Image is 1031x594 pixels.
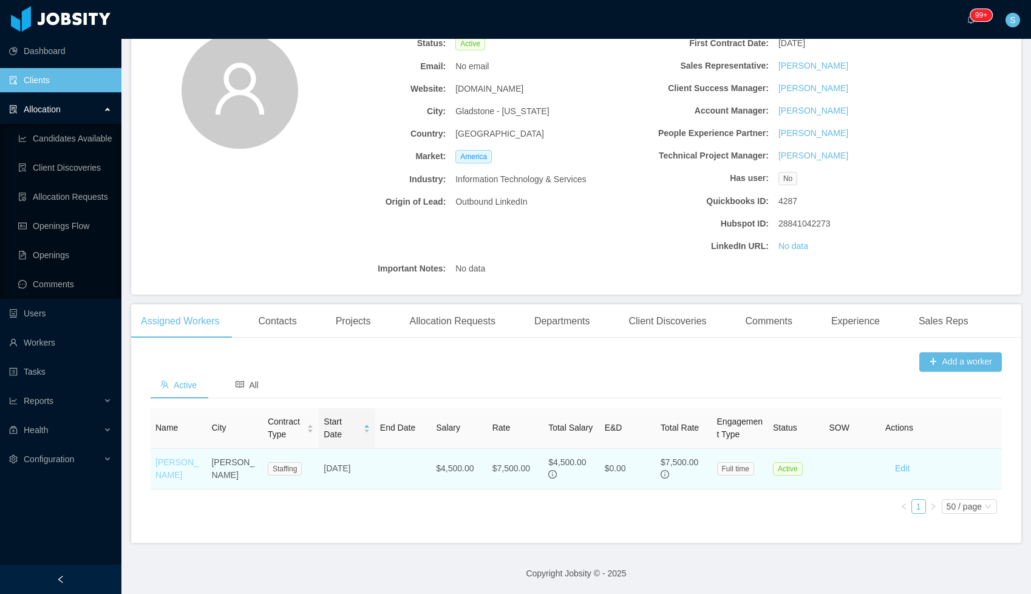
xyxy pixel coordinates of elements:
[18,185,112,209] a: icon: file-doneAllocation Requests
[911,499,926,514] li: 1
[294,150,446,163] b: Market:
[294,37,446,50] b: Status:
[919,352,1002,372] button: icon: plusAdd a worker
[967,15,975,24] i: icon: bell
[455,60,489,73] span: No email
[984,503,992,511] i: icon: down
[455,128,544,140] span: [GEOGRAPHIC_DATA]
[18,155,112,180] a: icon: file-searchClient Discoveries
[24,454,74,464] span: Configuration
[268,462,302,476] span: Staffing
[970,9,992,21] sup: 1582
[9,330,112,355] a: icon: userWorkers
[155,423,178,432] span: Name
[9,39,112,63] a: icon: pie-chartDashboard
[307,423,314,427] i: icon: caret-up
[548,457,586,467] span: $4,500.00
[605,423,622,432] span: E&D
[455,105,549,118] span: Gladstone - [US_STATE]
[249,304,307,338] div: Contacts
[155,457,199,480] a: [PERSON_NAME]
[717,462,754,476] span: Full time
[930,503,937,510] i: icon: right
[778,172,797,185] span: No
[778,82,848,95] a: [PERSON_NAME]
[617,82,769,95] b: Client Success Manager:
[455,83,523,95] span: [DOMAIN_NAME]
[211,60,269,118] i: icon: user
[160,380,169,389] i: icon: team
[455,262,485,275] span: No data
[525,304,600,338] div: Departments
[736,304,802,338] div: Comments
[400,304,505,338] div: Allocation Requests
[1010,13,1015,27] span: S
[307,428,314,431] i: icon: caret-down
[909,304,978,338] div: Sales Reps
[319,449,375,490] td: [DATE]
[18,214,112,238] a: icon: idcardOpenings Flow
[18,272,112,296] a: icon: messageComments
[9,360,112,384] a: icon: profileTasks
[24,396,53,406] span: Reports
[617,217,769,230] b: Hubspot ID:
[324,415,358,441] span: Start Date
[492,423,511,432] span: Rate
[236,380,244,389] i: icon: read
[294,60,446,73] b: Email:
[661,470,669,479] span: info-circle
[160,380,197,390] span: Active
[773,462,803,476] span: Active
[619,304,716,338] div: Client Discoveries
[455,173,586,186] span: Information Technology & Services
[778,195,797,208] span: 4287
[455,150,492,163] span: America
[617,104,769,117] b: Account Manager:
[363,423,370,427] i: icon: caret-up
[9,105,18,114] i: icon: solution
[18,243,112,267] a: icon: file-textOpenings
[897,499,911,514] li: Previous Page
[268,415,302,441] span: Contract Type
[380,423,415,432] span: End Date
[294,105,446,118] b: City:
[885,459,919,479] button: Edit
[717,417,763,439] span: Engagement Type
[9,426,18,434] i: icon: medicine-box
[307,423,314,431] div: Sort
[829,423,849,432] span: SOW
[773,423,797,432] span: Status
[9,397,18,405] i: icon: line-chart
[431,449,487,490] td: $4,500.00
[548,423,593,432] span: Total Salary
[778,240,808,253] a: No data
[661,457,698,467] span: $7,500.00
[363,423,370,431] div: Sort
[211,423,226,432] span: City
[778,149,848,162] a: [PERSON_NAME]
[778,60,848,72] a: [PERSON_NAME]
[206,449,262,490] td: [PERSON_NAME]
[774,32,935,55] div: [DATE]
[24,104,61,114] span: Allocation
[9,455,18,463] i: icon: setting
[885,423,913,432] span: Actions
[617,60,769,72] b: Sales Representative:
[488,449,543,490] td: $7,500.00
[363,428,370,431] i: icon: caret-down
[294,83,446,95] b: Website:
[900,503,908,510] i: icon: left
[947,500,982,513] div: 50 / page
[326,304,381,338] div: Projects
[822,304,890,338] div: Experience
[294,173,446,186] b: Industry:
[131,304,230,338] div: Assigned Workers
[778,127,848,140] a: [PERSON_NAME]
[9,68,112,92] a: icon: auditClients
[617,172,769,185] b: Has user:
[294,128,446,140] b: Country:
[617,149,769,162] b: Technical Project Manager:
[778,217,831,230] span: 28841042273
[548,470,557,479] span: info-circle
[436,423,460,432] span: Salary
